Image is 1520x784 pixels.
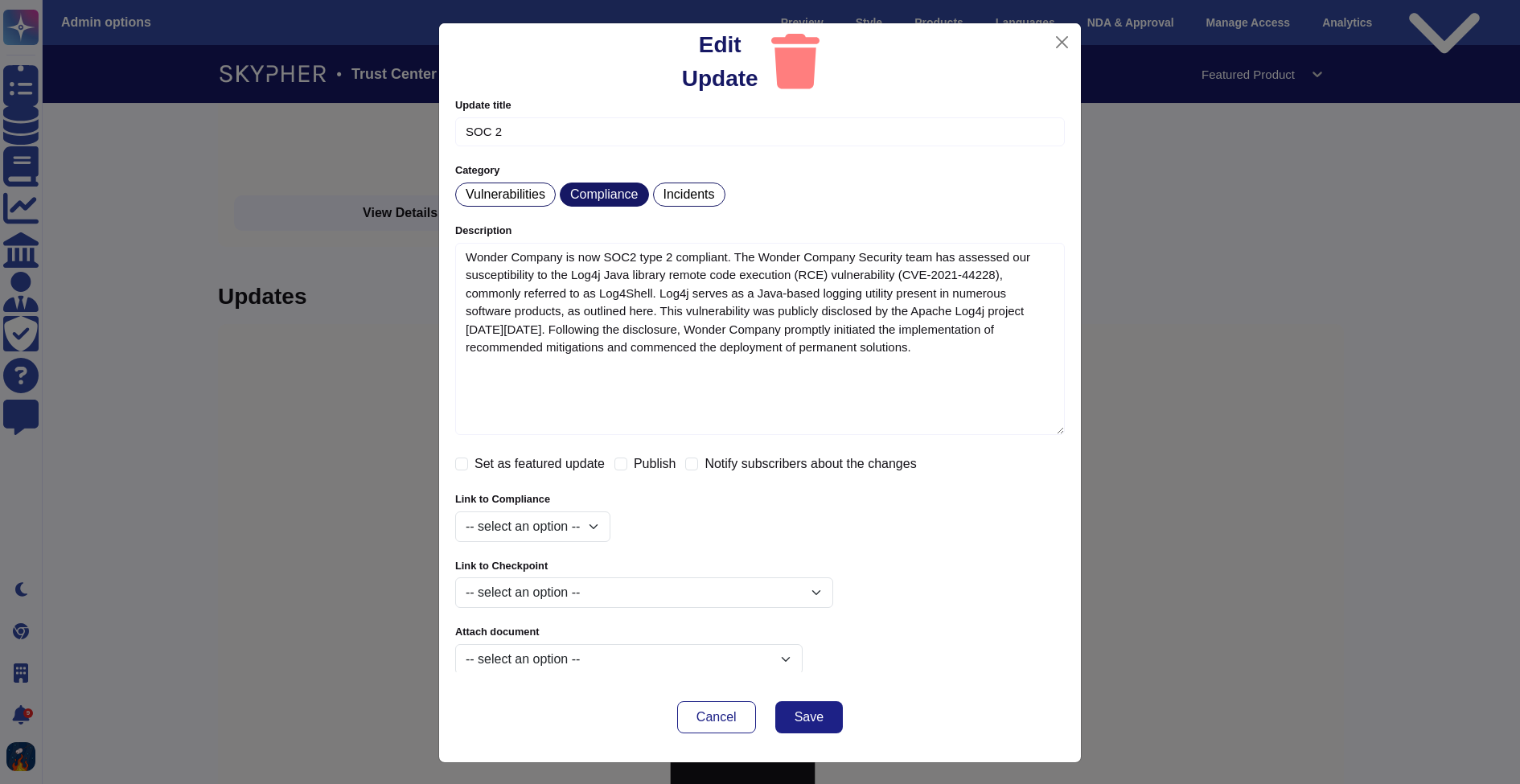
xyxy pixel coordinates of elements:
label: Description [455,226,1065,236]
p: Incidents [663,188,715,201]
label: Attach document [455,627,1065,638]
button: Close [1050,30,1074,55]
label: Category [455,166,1065,176]
span: Cancel [696,711,737,724]
button: Cancel [677,701,756,733]
label: Set as featured update [474,458,605,470]
span: Save [795,711,824,724]
label: Publish [634,458,676,470]
textarea: Wonder Company is now SOC2 type 2 compliant. The Wonder Company Security team has assessed our su... [455,243,1065,435]
input: Title [455,117,1065,147]
label: Notify subscribers about the changes [705,458,916,470]
label: Link to Checkpoint [455,561,1065,572]
button: Save [775,701,843,733]
label: Link to Compliance [455,495,1065,505]
p: Compliance [570,188,638,201]
label: Update title [455,101,1065,111]
p: Vulnerabilities [466,188,545,201]
span: Edit Update [682,28,758,96]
